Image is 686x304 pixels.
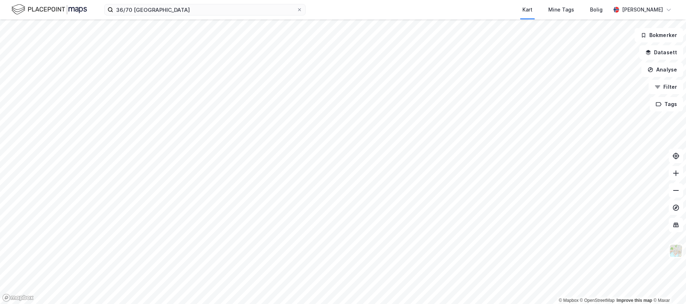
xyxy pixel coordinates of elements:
[559,298,578,303] a: Mapbox
[649,80,683,94] button: Filter
[635,28,683,42] button: Bokmerker
[641,63,683,77] button: Analyse
[650,97,683,111] button: Tags
[590,5,603,14] div: Bolig
[650,270,686,304] iframe: Chat Widget
[669,244,683,258] img: Z
[548,5,574,14] div: Mine Tags
[12,3,87,16] img: logo.f888ab2527a4732fd821a326f86c7f29.svg
[2,294,34,302] a: Mapbox homepage
[113,4,297,15] input: Søk på adresse, matrikkel, gårdeiere, leietakere eller personer
[622,5,663,14] div: [PERSON_NAME]
[617,298,652,303] a: Improve this map
[580,298,615,303] a: OpenStreetMap
[650,270,686,304] div: Kontrollprogram for chat
[639,45,683,60] button: Datasett
[522,5,532,14] div: Kart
